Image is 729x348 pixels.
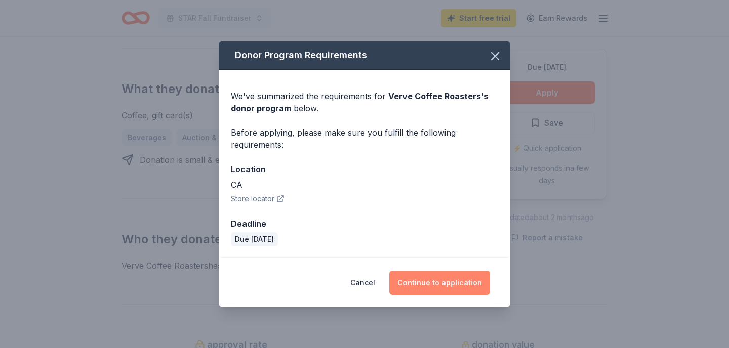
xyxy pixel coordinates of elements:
[350,271,375,295] button: Cancel
[231,232,278,246] div: Due [DATE]
[389,271,490,295] button: Continue to application
[231,193,285,205] button: Store locator
[231,179,498,191] div: CA
[231,126,498,151] div: Before applying, please make sure you fulfill the following requirements:
[231,90,498,114] div: We've summarized the requirements for below.
[231,217,498,230] div: Deadline
[231,163,498,176] div: Location
[219,41,510,70] div: Donor Program Requirements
